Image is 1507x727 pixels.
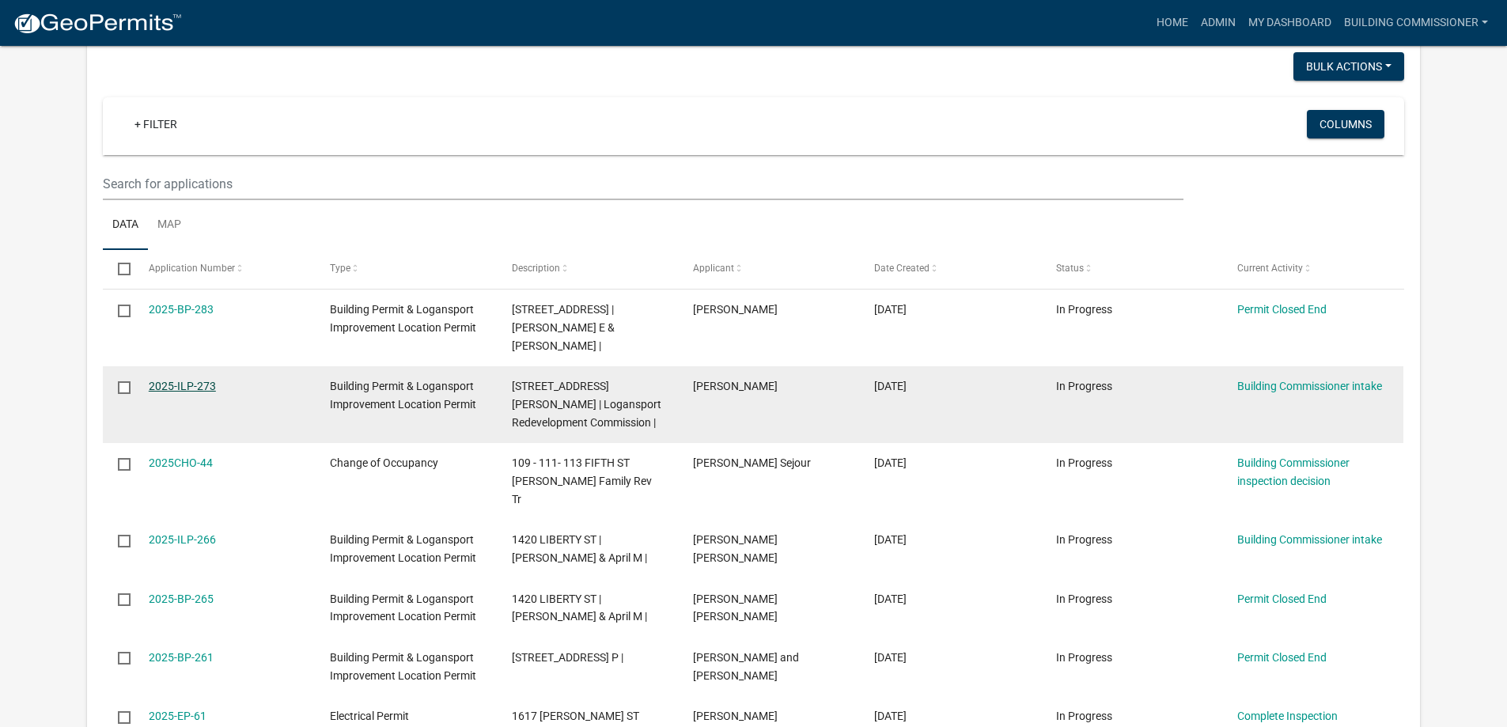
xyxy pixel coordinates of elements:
span: In Progress [1056,456,1112,469]
span: In Progress [1056,303,1112,316]
span: Building Permit & Logansport Improvement Location Permit [330,303,476,334]
span: Building Permit & Logansport Improvement Location Permit [330,593,476,623]
span: Building Permit & Logansport Improvement Location Permit [330,380,476,411]
datatable-header-cell: Current Activity [1222,250,1403,288]
span: 07/31/2025 [874,456,907,469]
span: In Progress [1056,593,1112,605]
a: Map [148,200,191,251]
span: In Progress [1056,710,1112,722]
a: Home [1150,8,1195,38]
a: My Dashboard [1242,8,1338,38]
datatable-header-cell: Application Number [134,250,315,288]
span: Mauro Picardo [693,710,778,722]
a: Building Commissioner inspection decision [1237,456,1350,487]
span: 08/11/2025 [874,303,907,316]
a: Permit Closed End [1237,303,1327,316]
span: Fernando Pascual Juan [693,593,778,623]
a: 2025CHO-44 [149,456,213,469]
span: 07/27/2025 [874,710,907,722]
a: 2025-EP-61 [149,710,206,722]
datatable-header-cell: Status [1041,250,1222,288]
a: Permit Closed End [1237,593,1327,605]
a: Complete Inspection [1237,710,1338,722]
datatable-header-cell: Type [315,250,496,288]
span: In Progress [1056,533,1112,546]
datatable-header-cell: Select [103,250,133,288]
span: In Progress [1056,380,1112,392]
a: Permit Closed End [1237,651,1327,664]
span: In Progress [1056,651,1112,664]
a: 2025-BP-265 [149,593,214,605]
button: Bulk Actions [1293,52,1404,81]
span: Current Activity [1237,263,1303,274]
a: 2025-ILP-266 [149,533,216,546]
span: 07/31/2025 [874,533,907,546]
a: Building Commissioner intake [1237,533,1382,546]
span: Legros Sejour [693,456,811,469]
span: Application Number [149,263,235,274]
a: 2025-ILP-273 [149,380,216,392]
span: 08/06/2025 [874,380,907,392]
button: Columns [1307,110,1384,138]
span: Electrical Permit [330,710,409,722]
span: 109 - 111- 113 FIFTH ST Turner Family Rev Tr [512,456,652,505]
a: + Filter [122,110,190,138]
span: Building Permit & Logansport Improvement Location Permit [330,651,476,682]
a: 2025-BP-283 [149,303,214,316]
datatable-header-cell: Date Created [859,250,1040,288]
a: Building Commissioner intake [1237,380,1382,392]
a: Building Commissioner [1338,8,1494,38]
datatable-header-cell: Applicant [678,250,859,288]
span: Tomas and Juan Cervantes [693,651,799,682]
span: 1420 LIBERTY ST | Mueller, Jonathan D & April M | [512,533,647,564]
span: Status [1056,263,1084,274]
a: Admin [1195,8,1242,38]
span: Fernando Pascual Juan [693,533,778,564]
span: Type [330,263,350,274]
span: 1420 LIBERTY ST | Mueller, Jonathan D & April M | [512,593,647,623]
span: Applicant [693,263,734,274]
span: Description [512,263,560,274]
span: 1005 W MELBOURNE AVE | Jin, Kimberly P | [512,651,623,664]
span: 4012 MIKE ANDERSON LN | Logansport Redevelopment Commission | [512,380,661,429]
span: 218 COLES ST | Huddleston, Harold E & Kathy L | [512,303,615,352]
span: Building Permit & Logansport Improvement Location Permit [330,533,476,564]
span: Date Created [874,263,930,274]
a: 2025-BP-261 [149,651,214,664]
a: Data [103,200,148,251]
span: 07/31/2025 [874,593,907,605]
span: Mike Prentice [693,380,778,392]
span: harold huddleston [693,303,778,316]
span: Change of Occupancy [330,456,438,469]
span: 07/28/2025 [874,651,907,664]
datatable-header-cell: Description [496,250,677,288]
input: Search for applications [103,168,1183,200]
